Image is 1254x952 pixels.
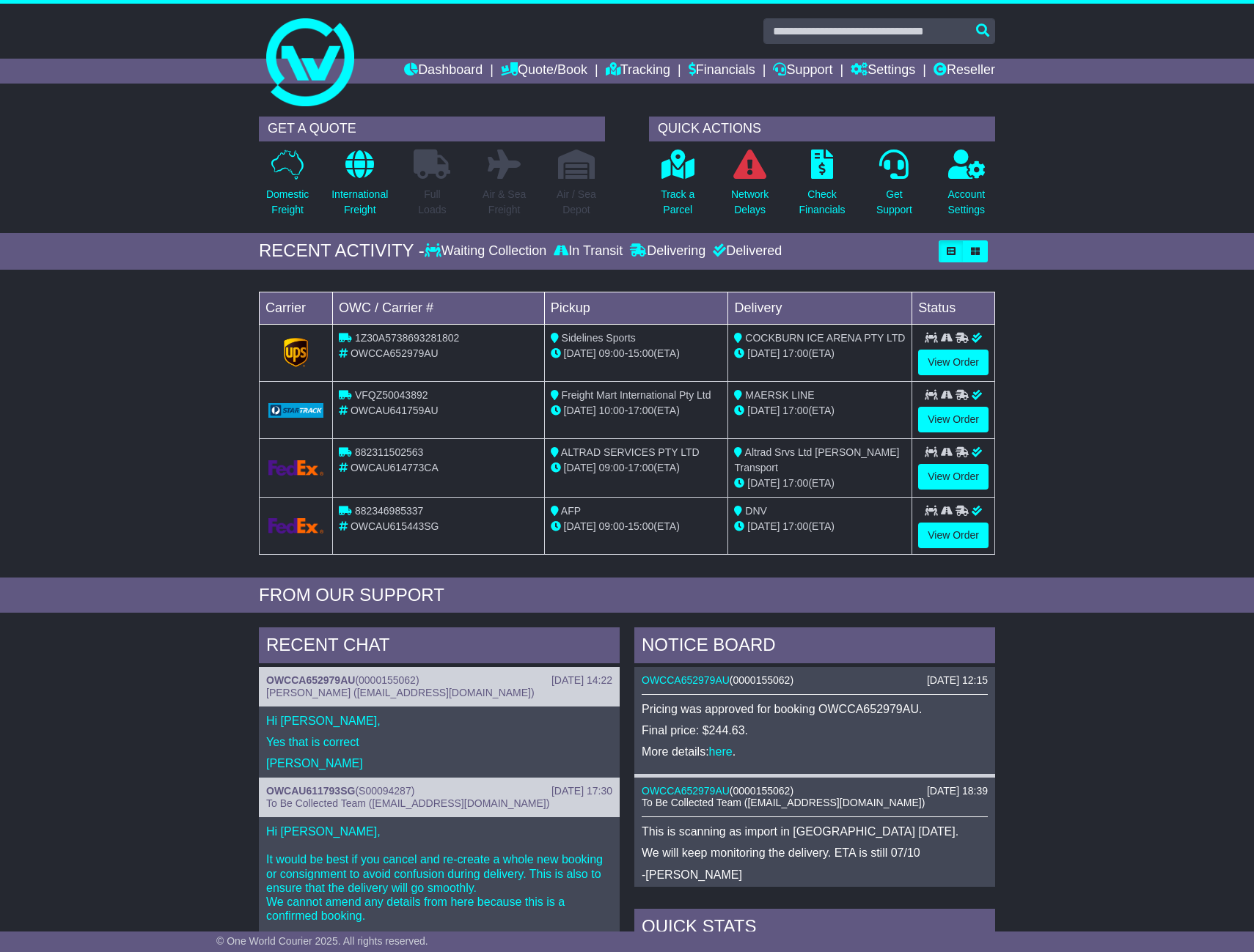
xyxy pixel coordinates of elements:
p: Network Delays [731,187,769,218]
div: GET A QUOTE [259,117,605,141]
div: [DATE] 17:30 [551,785,612,797]
a: here [709,745,733,758]
p: -[PERSON_NAME] [642,868,988,882]
span: 1Z30A5738693281802 [355,332,459,344]
span: 17:00 [782,405,808,416]
span: 17:00 [782,477,808,489]
p: More details: . [642,745,988,759]
span: 0000155062 [733,785,791,797]
p: Yes that is correct [266,735,612,749]
img: GetCarrierServiceLogo [284,338,309,367]
span: 09:00 [599,347,625,359]
span: To Be Collected Team ([EMAIL_ADDRESS][DOMAIN_NAME]) [266,797,549,809]
span: DNV [745,505,767,517]
span: [DATE] [747,405,780,416]
span: VFQZ50043892 [355,389,428,401]
p: Pricing was approved for booking OWCCA652979AU. [642,702,988,716]
div: In Transit [550,243,626,259]
a: Financials [689,59,755,84]
div: [DATE] 18:39 [927,785,988,797]
div: [DATE] 14:22 [551,674,612,687]
img: GetCarrierServiceLogo [268,403,323,418]
p: Air & Sea Freight [483,187,526,218]
span: 09:00 [599,520,625,532]
p: Get Support [876,187,912,218]
div: (ETA) [734,346,906,361]
span: Freight Mart International Pty Ltd [562,389,711,401]
p: Check Financials [799,187,846,218]
div: Delivered [709,243,782,259]
div: - (ETA) [551,519,722,534]
span: 15:00 [628,520,653,532]
span: [DATE] [564,405,596,416]
a: View Order [918,350,989,375]
div: FROM OUR SUPPORT [259,585,995,606]
div: (ETA) [734,519,906,534]
span: 17:00 [628,462,653,473]
span: 17:00 [628,405,653,416]
div: ( ) [266,674,612,687]
div: (ETA) [734,476,906,491]
td: OWC / Carrier # [333,292,545,324]
a: View Order [918,407,989,432]
span: [DATE] [747,477,780,489]
span: 09:00 [599,462,625,473]
div: NOTICE BOARD [634,627,995,667]
div: QUICK ACTIONS [649,117,995,141]
div: RECENT CHAT [259,627,620,667]
a: AccountSettings [947,149,986,226]
span: 882346985337 [355,505,423,517]
div: - (ETA) [551,346,722,361]
span: To Be Collected Team ([EMAIL_ADDRESS][DOMAIN_NAME]) [642,797,925,808]
a: NetworkDelays [730,149,769,226]
a: Reseller [934,59,995,84]
p: Hi [PERSON_NAME], [266,714,612,728]
span: 10:00 [599,405,625,416]
p: Air / Sea Depot [557,187,596,218]
span: [DATE] [564,462,596,473]
a: View Order [918,523,989,548]
div: Waiting Collection [425,243,550,259]
span: [PERSON_NAME] ([EMAIL_ADDRESS][DOMAIN_NAME]) [266,687,535,698]
p: Account Settings [948,187,986,218]
p: Full Loads [414,187,450,218]
span: 17:00 [782,347,808,359]
span: AFP [561,505,581,517]
p: [PERSON_NAME] [266,756,612,770]
span: OWCAU615443SG [351,520,439,532]
a: Track aParcel [660,149,695,226]
span: [DATE] [747,347,780,359]
a: Support [773,59,832,84]
a: Quote/Book [501,59,587,84]
span: OWCAU641759AU [351,405,439,416]
td: Carrier [260,292,333,324]
a: OWCCA652979AU [642,785,730,797]
span: [DATE] [564,347,596,359]
p: International Freight [331,187,388,218]
div: ( ) [266,785,612,797]
p: Track a Parcel [661,187,694,218]
span: Altrad Srvs Ltd [PERSON_NAME] Transport [734,446,899,473]
td: Pickup [544,292,728,324]
a: Dashboard [404,59,483,84]
a: OWCCA652979AU [266,674,355,686]
td: Status [912,292,995,324]
span: ALTRAD SERVICES PTY LTD [561,446,700,458]
p: Final price: $244.63. [642,723,988,737]
a: GetSupport [876,149,913,226]
span: OWCAU614773CA [351,462,439,473]
span: S00094287 [359,785,411,797]
div: ( ) [642,674,988,687]
a: OWCAU611793SG [266,785,355,797]
span: Sidelines Sports [562,332,636,344]
p: Domestic Freight [266,187,309,218]
span: [DATE] [747,520,780,532]
a: CheckFinancials [799,149,846,226]
span: 15:00 [628,347,653,359]
div: [DATE] 12:15 [927,674,988,687]
a: View Order [918,464,989,490]
span: OWCCA652979AU [351,347,439,359]
div: RECENT ACTIVITY - [259,240,425,262]
div: Quick Stats [634,909,995,948]
img: GetCarrierServiceLogo [268,518,323,534]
